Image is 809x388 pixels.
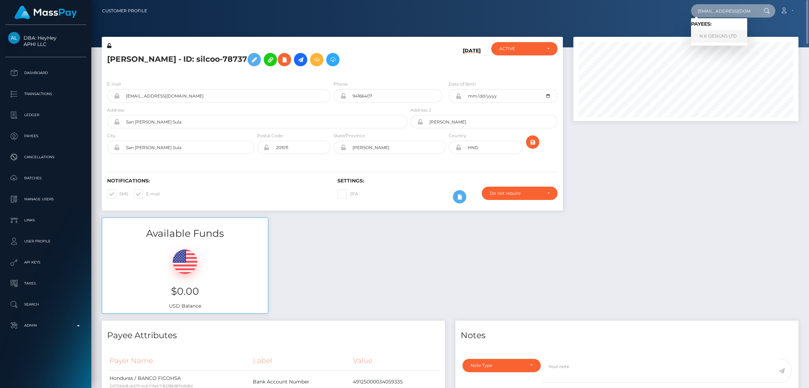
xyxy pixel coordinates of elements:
h6: Notifications: [107,178,327,184]
a: Customer Profile [102,4,147,18]
label: Postal Code [257,133,283,139]
div: USD Balance [102,241,268,313]
button: ACTIVE [491,42,558,55]
label: Country [449,133,466,139]
p: Cancellations [8,152,83,162]
h5: [PERSON_NAME] - ID: silcoo-78737 [107,49,404,70]
p: Ledger [8,110,83,120]
p: Dashboard [8,68,83,78]
p: Admin [8,320,83,331]
h6: Settings: [337,178,557,184]
button: Note Type [462,359,541,372]
p: API Keys [8,257,83,268]
p: Transactions [8,89,83,99]
img: MassPay Logo [14,6,77,19]
span: DBA: HeyHey APHI LLC [5,35,86,47]
label: State/Province [334,133,365,139]
a: User Profile [5,233,86,250]
label: Date of Birth [449,81,476,87]
a: API Keys [5,254,86,271]
div: Do not require [490,190,541,196]
p: Payees [8,131,83,141]
p: Manage Users [8,194,83,205]
label: Address 2 [410,107,431,113]
div: Note Type [471,363,525,368]
a: Cancellations [5,148,86,166]
th: Value [350,351,440,370]
label: Address [107,107,124,113]
a: Initiate Payout [294,53,307,66]
a: Payees [5,127,86,145]
label: E-mail [107,81,121,87]
a: Dashboard [5,64,86,82]
a: Links [5,212,86,229]
h3: $0.00 [107,285,263,298]
a: N K DESIGNS LTD [691,30,747,43]
label: E-mail [134,189,160,199]
a: Admin [5,317,86,334]
th: Label [250,351,350,370]
h6: Payees: [691,21,747,27]
a: Taxes [5,275,86,292]
p: Taxes [8,278,83,289]
a: Transactions [5,85,86,103]
p: Search [8,299,83,310]
p: Links [8,215,83,226]
h4: Payee Attributes [107,329,440,342]
label: Phone [334,81,348,87]
th: Payer Name [107,351,250,370]
p: User Profile [8,236,83,247]
img: APHI LLC [8,32,20,44]
a: Manage Users [5,190,86,208]
h4: Notes [461,329,793,342]
label: 2FA [337,189,358,199]
button: Do not require [482,187,558,200]
div: ACTIVE [499,46,541,52]
img: USD.png [173,249,197,274]
input: Search... [691,4,757,18]
label: SMS [107,189,128,199]
h3: Available Funds [102,227,268,240]
a: Batches [5,169,86,187]
p: Batches [8,173,83,183]
h6: [DATE] [463,48,481,72]
a: Ledger [5,106,86,124]
label: City [107,133,116,139]
a: Search [5,296,86,313]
